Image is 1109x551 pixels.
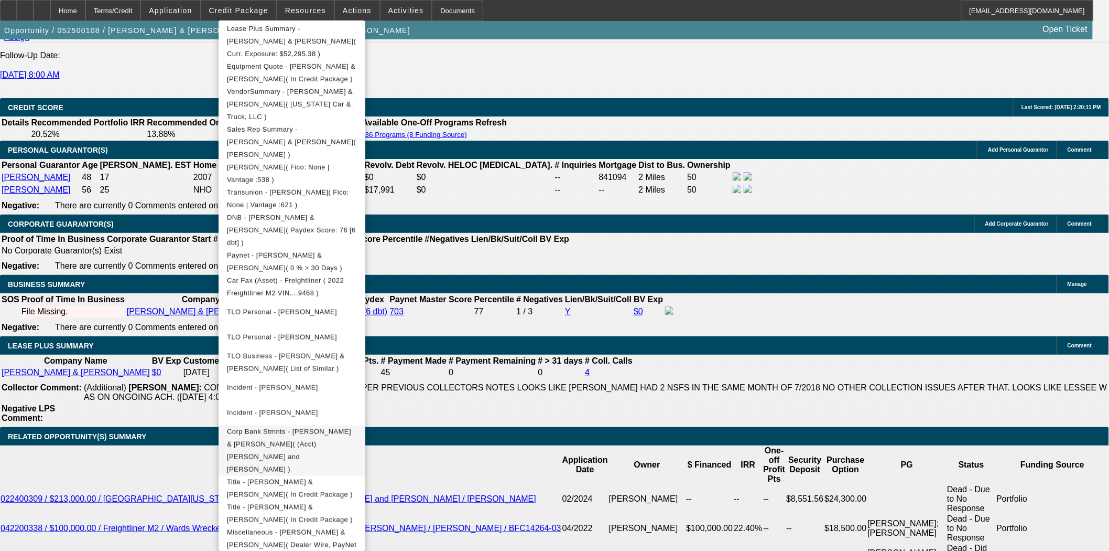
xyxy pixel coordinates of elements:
[219,375,365,400] button: Incident - Rivera, Alonso
[227,383,318,391] span: Incident - [PERSON_NAME]
[227,62,355,82] span: Equipment Quote - [PERSON_NAME] & [PERSON_NAME]( In Credit Package )
[219,299,365,324] button: TLO Personal - Rivera, Christina
[227,408,318,416] span: Incident - [PERSON_NAME]
[227,352,345,372] span: TLO Business - [PERSON_NAME] & [PERSON_NAME]( List of Similar )
[227,213,356,246] span: DNB - [PERSON_NAME] & [PERSON_NAME]( Paydex Score: 76 [6 dbt] )
[227,503,353,523] span: Title - [PERSON_NAME] & [PERSON_NAME]( In Credit Package )
[219,161,365,186] button: Transunion - Rivera, Alonso( Fico: None | Vantage :538 )
[219,85,365,123] button: VendorSummary - Christina & Alonso Rivera( Virginia Car & Truck, LLC )
[227,125,356,158] span: Sales Rep Summary - [PERSON_NAME] & [PERSON_NAME]( [PERSON_NAME] )
[219,274,365,299] button: Car Fax (Asset) - Freightliner ( 2022 Freightliner M2 VIN....9468 )
[219,349,365,375] button: TLO Business - Christina & Alonso Rivera( List of Similar )
[227,24,356,57] span: Lease Plus Summary - [PERSON_NAME] & [PERSON_NAME]( Curr. Exposure: $52,295.38 )
[227,478,353,498] span: Title - [PERSON_NAME] & [PERSON_NAME]( In Credit Package )
[227,188,349,208] span: Transunion - [PERSON_NAME]( Fico: None | Vantage :621 )
[227,308,337,315] span: TLO Personal - [PERSON_NAME]
[219,475,365,501] button: Title - Christina & Alonso Rivera( In Credit Package )
[227,251,342,271] span: Paynet - [PERSON_NAME] & [PERSON_NAME]( 0 % > 30 Days )
[219,211,365,249] button: DNB - Christina & Alonso Rivera( Paydex Score: 76 [6 dbt] )
[219,249,365,274] button: Paynet - Christina & Alonso Rivera( 0 % > 30 Days )
[219,22,365,60] button: Lease Plus Summary - Christina & Alonso Rivera( Curr. Exposure: $52,295.38 )
[227,87,353,120] span: VendorSummary - [PERSON_NAME] & [PERSON_NAME]( [US_STATE] Car & Truck, LLC )
[219,425,365,475] button: Corp Bank Stmnts - Christina & Alonso Rivera( (Acct) Christina and Alonso Rivera )
[227,163,330,183] span: [PERSON_NAME]( Fico: None | Vantage :538 )
[227,276,344,296] span: Car Fax (Asset) - Freightliner ( 2022 Freightliner M2 VIN....9468 )
[219,123,365,161] button: Sales Rep Summary - Christina & Alonso Rivera( Seeley, Donald )
[227,333,337,341] span: TLO Personal - [PERSON_NAME]
[227,427,351,473] span: Corp Bank Stmnts - [PERSON_NAME] & [PERSON_NAME]( (Acct) [PERSON_NAME] and [PERSON_NAME] )
[219,400,365,425] button: Incident - Rivera, Christina
[219,501,365,526] button: Title - Christina & Alonso Rivera( In Credit Package )
[219,324,365,349] button: TLO Personal - Rivera, Alonso
[219,60,365,85] button: Equipment Quote - Christina & Alonso Rivera( In Credit Package )
[219,186,365,211] button: Transunion - Rivera, Christina( Fico: None | Vantage :621 )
